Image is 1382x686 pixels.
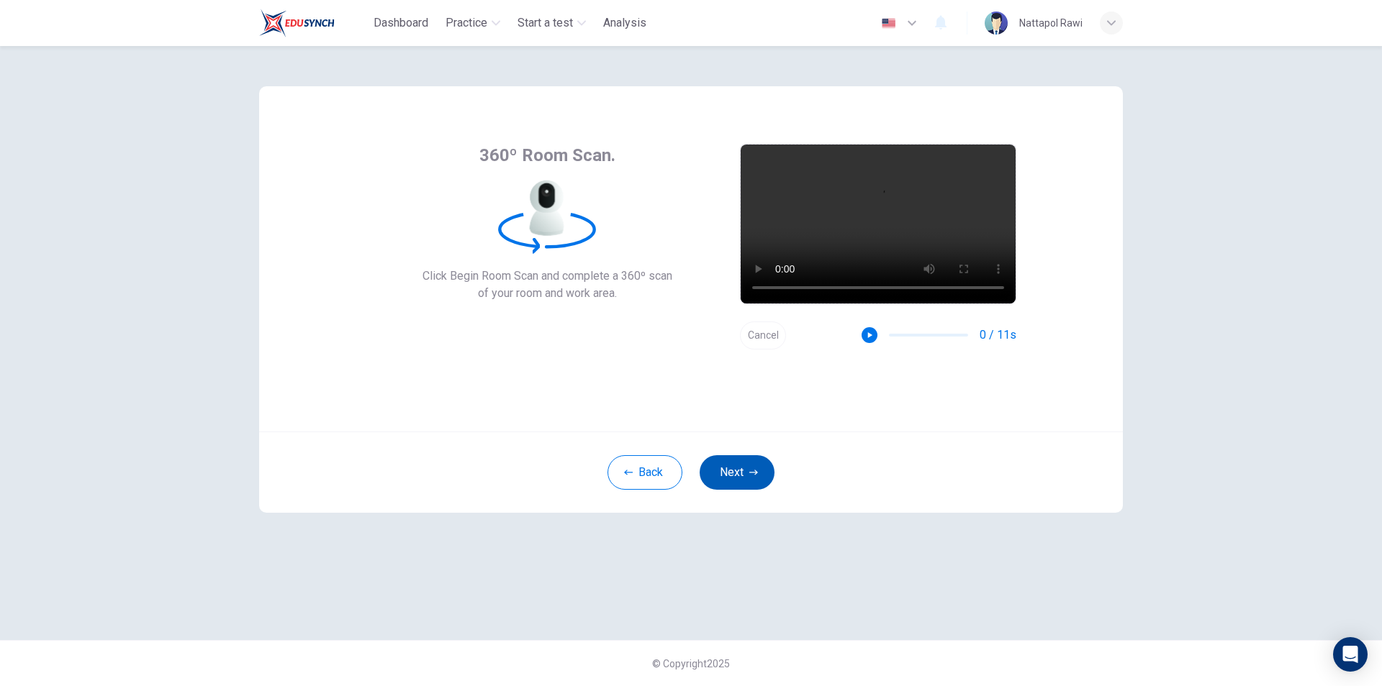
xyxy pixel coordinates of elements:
button: Analysis [597,10,652,36]
img: Profile picture [985,12,1008,35]
button: Dashboard [368,10,434,36]
span: © Copyright 2025 [652,658,730,669]
button: Practice [440,10,506,36]
button: Next [700,455,774,490]
img: en [880,18,898,29]
span: 360º Room Scan. [479,144,615,167]
button: Back [608,455,682,490]
div: Nattapol Rawi [1019,14,1083,32]
button: Start a test [512,10,592,36]
button: Cancel [740,321,786,349]
span: Practice [446,14,487,32]
span: Analysis [603,14,646,32]
a: Train Test logo [259,9,368,37]
span: Dashboard [374,14,428,32]
img: Train Test logo [259,9,335,37]
span: 0 / 11s [980,326,1016,344]
span: of your room and work area. [423,285,672,302]
div: Open Intercom Messenger [1333,637,1368,672]
span: Start a test [518,14,573,32]
span: Click Begin Room Scan and complete a 360º scan [423,267,672,285]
